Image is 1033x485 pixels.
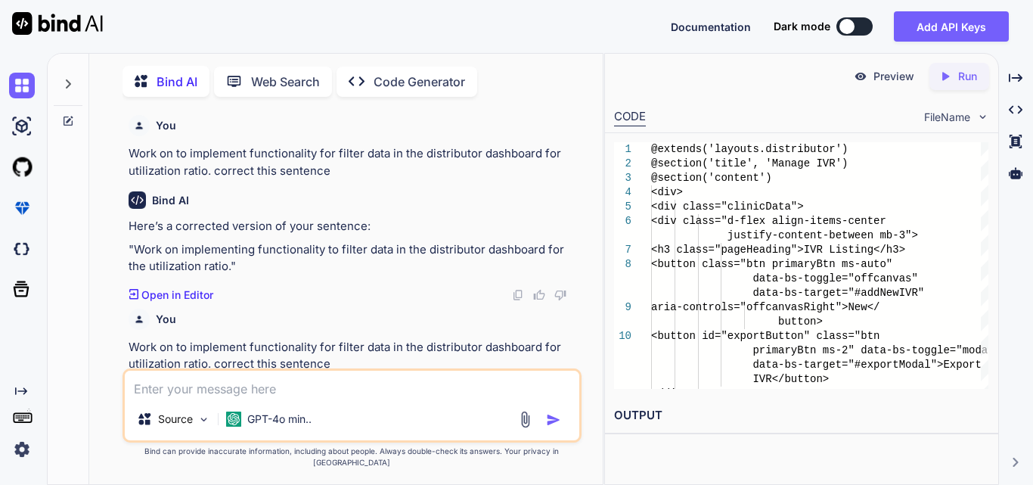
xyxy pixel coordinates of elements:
img: dislike [554,289,566,301]
img: Bind AI [12,12,103,35]
img: icon [546,412,561,427]
img: chevron down [976,110,989,123]
span: <div class="clinicData"> [651,201,804,213]
span: justify-content-between mb-3"> [727,229,918,241]
span: button> [778,316,823,328]
img: settings [9,437,35,462]
div: 4 [614,185,631,200]
p: Code Generator [374,73,465,91]
span: uto" [867,258,893,270]
span: >New</ [842,301,879,313]
span: data-bs-toggle="offcanvas" [752,272,917,284]
p: GPT-4o min.. [247,412,312,427]
span: data-bs-target="#addNewIVR" [752,287,924,299]
button: Add API Keys [894,11,1009,42]
span: tn [867,330,880,342]
span: <div> [651,186,683,198]
p: Web Search [251,73,320,91]
span: @section('title', 'Manage IVR') [651,157,848,169]
span: </div> [651,387,689,400]
div: 7 [614,243,631,257]
span: <button class="btn primaryBtn ms-a [651,258,867,270]
span: Dark mode [774,19,830,34]
div: 10 [614,329,631,344]
button: Documentation [671,19,751,35]
div: 6 [614,214,631,229]
p: Work on to implement functionality for filter data in the distributor dashboard for utilization r... [129,339,579,373]
span: @section('content') [651,172,772,184]
div: 9 [614,300,631,315]
span: <h3 class="pageHeading">IVR Listin [651,244,867,256]
h6: Bind AI [152,193,189,208]
p: Run [958,69,977,84]
div: 3 [614,171,631,185]
h2: OUTPUT [605,398,998,434]
div: 5 [614,200,631,214]
p: Bind can provide inaccurate information, including about people. Always double-check its answers.... [123,446,582,468]
img: attachment [516,411,534,428]
img: GPT-4o mini [226,412,241,427]
p: Bind AI [157,73,197,91]
p: Here’s a corrected version of your sentence: [129,218,579,235]
div: 2 [614,157,631,171]
span: Documentation [671,20,751,33]
span: IVR</button> [752,373,829,385]
img: githubLight [9,154,35,180]
img: Pick Models [197,413,210,426]
h6: You [156,118,176,133]
span: primaryBtn ms-2" data-bs-toggle="modal" [752,344,1000,356]
div: 1 [614,142,631,157]
p: Open in Editor [141,288,213,303]
span: data-bs-target="#exportModal">Export [752,359,981,371]
img: chat [9,73,35,98]
img: preview [854,70,867,83]
img: ai-studio [9,113,35,139]
h6: You [156,312,176,327]
span: <div class="d-flex align-items-center [651,215,886,227]
div: 11 [614,387,631,401]
p: "Work on implementing functionality to filter data in the distributor dashboard for the utilizati... [129,241,579,275]
span: <button id="exportButton" class="b [651,330,867,342]
p: Preview [873,69,914,84]
img: premium [9,195,35,221]
span: g</h3> [867,244,905,256]
img: darkCloudIdeIcon [9,236,35,262]
span: FileName [924,110,970,125]
img: like [533,289,545,301]
div: CODE [614,108,646,126]
span: @extends('layouts.distributor') [651,143,848,155]
span: aria-controls="offcanvasRight" [651,301,842,313]
img: copy [512,289,524,301]
p: Work on to implement functionality for filter data in the distributor dashboard for utilization r... [129,145,579,179]
p: Source [158,412,193,427]
div: 8 [614,257,631,272]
